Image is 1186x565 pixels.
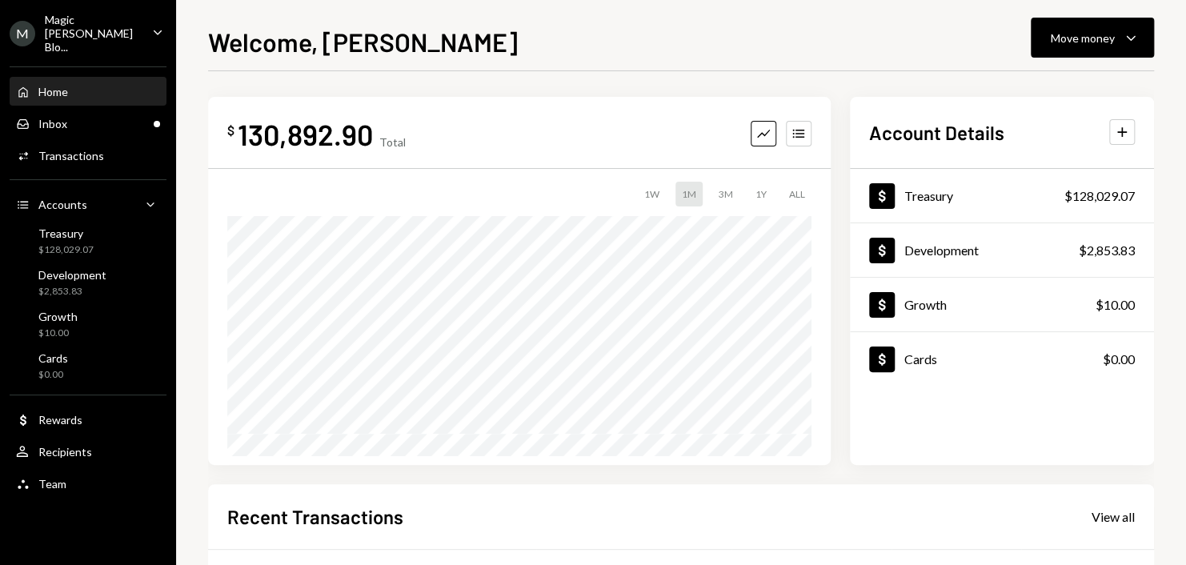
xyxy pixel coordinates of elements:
div: ALL [783,182,811,206]
div: Rewards [38,413,82,427]
a: Team [10,469,166,498]
div: Growth [38,310,78,323]
div: 1W [638,182,666,206]
div: $ [227,122,234,138]
a: Recipients [10,437,166,466]
div: $2,853.83 [38,285,106,299]
div: Growth [904,297,947,312]
a: Cards$0.00 [850,332,1154,386]
div: $128,029.07 [1064,186,1135,206]
div: 130,892.90 [238,116,373,152]
a: Treasury$128,029.07 [850,169,1154,222]
div: Inbox [38,117,67,130]
div: $0.00 [38,368,68,382]
button: Move money [1031,18,1154,58]
div: Development [38,268,106,282]
div: Cards [904,351,937,367]
div: Accounts [38,198,87,211]
div: $128,029.07 [38,243,94,257]
a: View all [1092,507,1135,525]
div: Move money [1051,30,1115,46]
a: Treasury$128,029.07 [10,222,166,260]
a: Accounts [10,190,166,218]
div: 1M [675,182,703,206]
div: Cards [38,351,68,365]
a: Development$2,853.83 [850,223,1154,277]
div: Recipients [38,445,92,459]
div: View all [1092,509,1135,525]
div: M [10,21,35,46]
div: Team [38,477,66,491]
h1: Welcome, [PERSON_NAME] [208,26,518,58]
a: Growth$10.00 [850,278,1154,331]
div: 1Y [749,182,773,206]
a: Inbox [10,109,166,138]
div: Magic [PERSON_NAME] Blo... [45,13,139,54]
div: $10.00 [1096,295,1135,315]
div: Treasury [904,188,953,203]
div: Development [904,242,979,258]
h2: Recent Transactions [227,503,403,530]
div: Treasury [38,226,94,240]
a: Development$2,853.83 [10,263,166,302]
a: Growth$10.00 [10,305,166,343]
a: Rewards [10,405,166,434]
a: Transactions [10,141,166,170]
div: $10.00 [38,327,78,340]
a: Cards$0.00 [10,347,166,385]
h2: Account Details [869,119,1004,146]
div: $2,853.83 [1079,241,1135,260]
div: Total [379,135,406,149]
div: $0.00 [1103,350,1135,369]
div: Home [38,85,68,98]
a: Home [10,77,166,106]
div: Transactions [38,149,104,162]
div: 3M [712,182,739,206]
